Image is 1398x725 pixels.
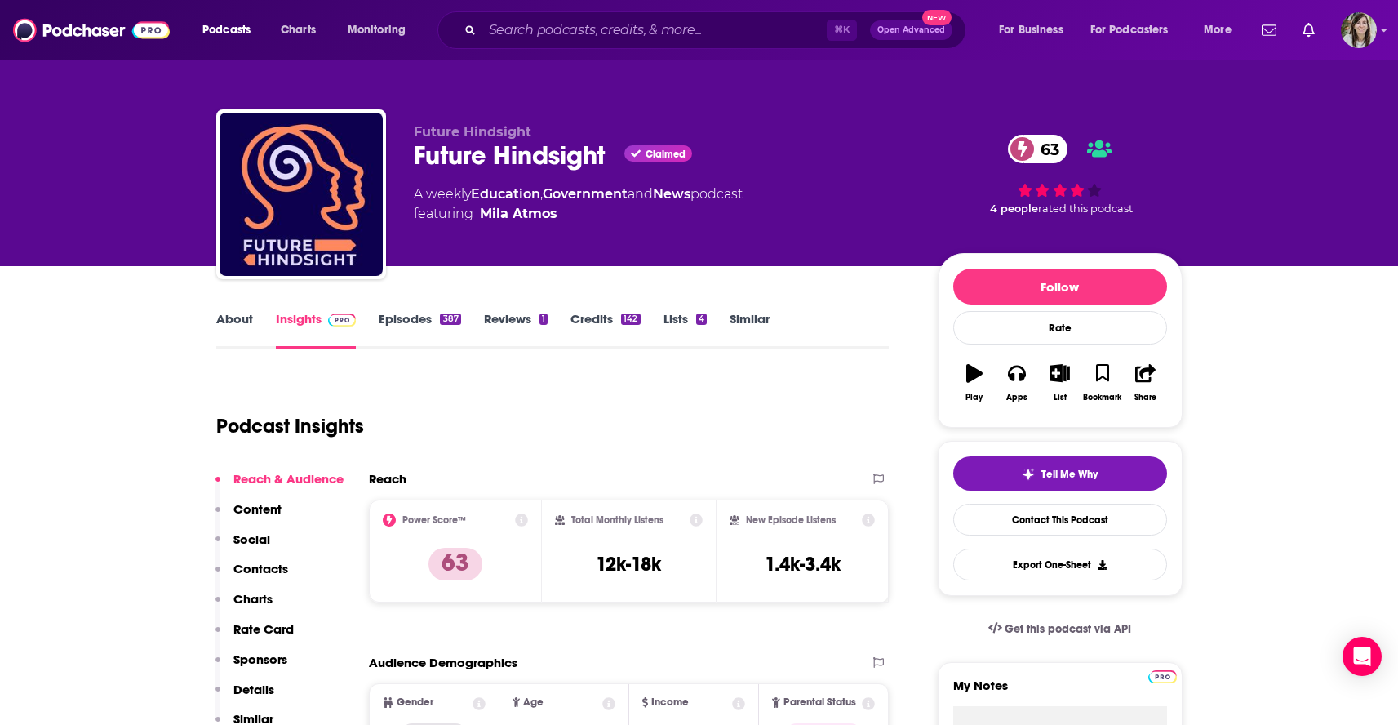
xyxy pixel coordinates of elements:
img: Podchaser Pro [328,314,357,327]
img: Podchaser Pro [1148,670,1177,683]
a: Show notifications dropdown [1255,16,1283,44]
p: Charts [233,591,273,607]
span: Income [651,697,689,708]
a: Pro website [1148,668,1177,683]
a: Show notifications dropdown [1296,16,1321,44]
button: open menu [1192,17,1252,43]
span: New [922,10,952,25]
a: 63 [1008,135,1067,163]
a: About [216,311,253,349]
button: Show profile menu [1341,12,1377,48]
p: Reach & Audience [233,471,344,487]
span: , [540,186,543,202]
button: Reach & Audience [215,471,344,501]
span: For Business [999,19,1063,42]
div: Share [1134,393,1156,403]
span: ⌘ K [827,20,857,41]
span: Monitoring [348,19,406,42]
span: rated this podcast [1038,202,1133,215]
a: Charts [270,17,326,43]
a: Episodes387 [379,311,460,349]
div: 4 [696,314,707,325]
span: More [1204,19,1232,42]
div: 1 [539,314,548,325]
div: Rate [953,311,1167,345]
span: For Podcasters [1090,19,1169,42]
p: Rate Card [233,621,294,637]
img: Future Hindsight [220,113,383,276]
a: Reviews1 [484,311,548,349]
h2: Audience Demographics [369,655,517,670]
span: Gender [397,697,433,708]
span: Parental Status [783,697,856,708]
img: User Profile [1341,12,1377,48]
button: Bookmark [1081,354,1124,412]
span: Age [523,697,544,708]
div: Bookmark [1083,393,1121,403]
button: Contacts [215,561,288,591]
div: Play [965,393,983,403]
span: featuring [414,204,743,224]
p: 63 [428,548,482,580]
h1: Podcast Insights [216,414,364,438]
p: Sponsors [233,652,287,667]
div: 142 [621,314,640,325]
button: Open AdvancedNew [870,20,952,40]
div: A weekly podcast [414,185,743,224]
button: tell me why sparkleTell Me Why [953,456,1167,491]
span: Claimed [646,150,686,158]
span: 4 people [990,202,1038,215]
img: Podchaser - Follow, Share and Rate Podcasts [13,15,170,46]
h2: Power Score™ [402,514,466,526]
a: Contact This Podcast [953,504,1167,536]
input: Search podcasts, credits, & more... [482,17,827,43]
p: Contacts [233,561,288,576]
a: Government [543,186,628,202]
button: open menu [1080,17,1192,43]
div: List [1054,393,1067,403]
span: Get this podcast via API [1005,622,1131,636]
h2: Total Monthly Listens [571,514,663,526]
a: Lists4 [663,311,707,349]
button: Export One-Sheet [953,549,1167,580]
p: Social [233,532,270,547]
div: 63 4 peoplerated this podcast [938,124,1183,225]
span: 63 [1024,135,1067,163]
button: open menu [987,17,1084,43]
div: Open Intercom Messenger [1343,637,1382,676]
div: Search podcasts, credits, & more... [453,11,982,49]
button: Details [215,682,274,712]
button: Share [1124,354,1166,412]
span: Tell Me Why [1041,468,1098,481]
a: Mila Atmos [480,204,557,224]
button: Play [953,354,996,412]
label: My Notes [953,678,1167,706]
h3: 1.4k-3.4k [765,552,841,576]
h2: Reach [369,471,406,487]
button: List [1038,354,1081,412]
span: Podcasts [202,19,251,42]
button: Charts [215,591,273,621]
span: Charts [281,19,316,42]
button: Follow [953,269,1167,305]
button: Apps [996,354,1038,412]
span: Open Advanced [877,26,945,34]
a: InsightsPodchaser Pro [276,311,357,349]
a: Credits142 [570,311,640,349]
p: Details [233,682,274,697]
h2: New Episode Listens [746,514,836,526]
button: open menu [191,17,272,43]
span: and [628,186,653,202]
button: Social [215,532,270,562]
a: Education [471,186,540,202]
a: News [653,186,690,202]
p: Content [233,501,282,517]
button: Rate Card [215,621,294,652]
a: Get this podcast via API [975,609,1145,649]
span: Future Hindsight [414,124,531,140]
div: 387 [440,314,460,325]
img: tell me why sparkle [1022,468,1035,481]
button: Content [215,501,282,532]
